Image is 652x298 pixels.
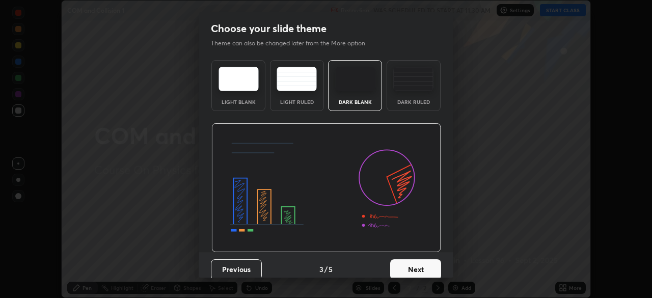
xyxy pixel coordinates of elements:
h2: Choose your slide theme [211,22,327,35]
img: darkTheme.f0cc69e5.svg [335,67,375,91]
button: Previous [211,259,262,280]
div: Dark Ruled [393,99,434,104]
img: lightTheme.e5ed3b09.svg [219,67,259,91]
img: lightRuledTheme.5fabf969.svg [277,67,317,91]
p: Theme can also be changed later from the More option [211,39,376,48]
h4: 3 [319,264,323,275]
img: darkRuledTheme.de295e13.svg [393,67,433,91]
img: darkThemeBanner.d06ce4a2.svg [211,123,441,253]
button: Next [390,259,441,280]
div: Light Ruled [277,99,317,104]
h4: 5 [329,264,333,275]
div: Light Blank [218,99,259,104]
div: Dark Blank [335,99,375,104]
h4: / [324,264,328,275]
